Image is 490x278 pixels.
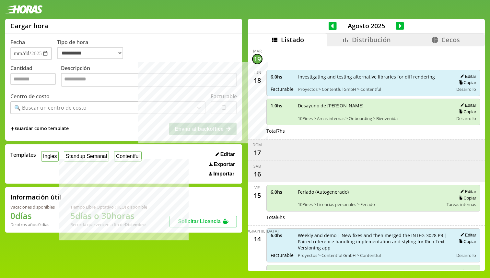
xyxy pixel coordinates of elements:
textarea: Descripción [61,73,237,87]
span: 6.0 hs [271,232,293,238]
span: Desayuno de [PERSON_NAME] [298,103,449,109]
label: Centro de costo [10,93,50,100]
span: Feriado (Autogenerado) [298,189,442,195]
div: 🔍 Buscar un centro de costo [14,104,87,111]
span: Templates [10,151,36,158]
span: Cecos [441,35,460,44]
span: 1.0 hs [271,103,293,109]
input: Cantidad [10,73,56,85]
button: Standup Semanal [64,151,109,161]
button: Copiar [457,109,476,115]
span: Tareas internas [447,201,476,207]
span: Solicitar Licencia [178,219,221,224]
div: [DEMOGRAPHIC_DATA] [236,228,279,234]
button: Editar [458,189,476,194]
div: mar [253,48,262,54]
span: +Guardar como template [10,125,69,132]
label: Descripción [61,65,237,88]
h1: 0 días [10,210,55,222]
button: Editar [458,232,476,238]
span: Agosto 2025 [337,21,396,30]
span: Distribución [352,35,391,44]
span: JxP Coco [298,269,449,275]
div: Recordá que vencen a fin de [70,222,147,227]
label: Fecha [10,39,25,46]
span: Editar [220,151,235,157]
span: Desarrollo [456,86,476,92]
span: 6.0 hs [271,189,293,195]
h1: 5 días o 30 horas [70,210,147,222]
label: Tipo de hora [57,39,128,60]
span: Exportar [214,162,235,167]
button: Ingles [41,151,59,161]
span: Desarrollo [456,115,476,121]
div: sáb [253,163,261,169]
button: Editar [214,151,237,158]
div: 18 [252,75,262,86]
div: lun [253,70,261,75]
div: 17 [252,148,262,158]
div: 14 [252,234,262,244]
img: logotipo [5,5,43,14]
div: 19 [252,54,262,64]
span: 6.0 hs [271,74,294,80]
span: Proyectos > Contentful GmbH > Contentful [298,252,449,258]
div: Tiempo Libre Optativo (TiLO) disponible [70,204,147,210]
div: vie [254,185,260,190]
span: Importar [213,171,234,177]
button: Contentful [114,151,142,161]
span: Investigating and testing alternative libraries for diff rendering [298,74,449,80]
button: Copiar [457,80,476,85]
span: Weekly and demo | New fixes and then merged the INTEG-3028 PR | Paired reference handling impleme... [298,232,449,251]
div: De otros años: 0 días [10,222,55,227]
div: 15 [252,190,262,201]
div: Vacaciones disponibles [10,204,55,210]
span: 10Pines > Areas internas > Onboarding > Bienvenida [298,115,449,121]
button: Editar [458,74,476,79]
h1: Cargar hora [10,21,48,30]
span: + [10,125,14,132]
select: Tipo de hora [57,47,123,59]
label: Facturable [211,93,237,100]
span: Facturable [271,86,294,92]
button: Editar [458,269,476,274]
button: Copiar [457,195,476,201]
label: Cantidad [10,65,61,88]
button: Copiar [457,239,476,244]
div: Total 7 hs [266,128,481,134]
span: 10Pines > Licencias personales > Feriado [298,201,442,207]
span: Proyectos > Contentful GmbH > Contentful [298,86,449,92]
span: Facturable [271,252,293,258]
div: Total 6 hs [266,214,481,220]
div: dom [252,142,262,148]
h2: Información útil [10,193,61,201]
button: Editar [458,103,476,108]
b: Diciembre [125,222,146,227]
span: Listado [281,35,304,44]
div: 16 [252,169,262,179]
button: Exportar [207,161,237,168]
button: Solicitar Licencia [169,216,237,227]
div: scrollable content [248,46,485,270]
span: Desarrollo [456,252,476,258]
span: 1.0 hs [271,269,293,275]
